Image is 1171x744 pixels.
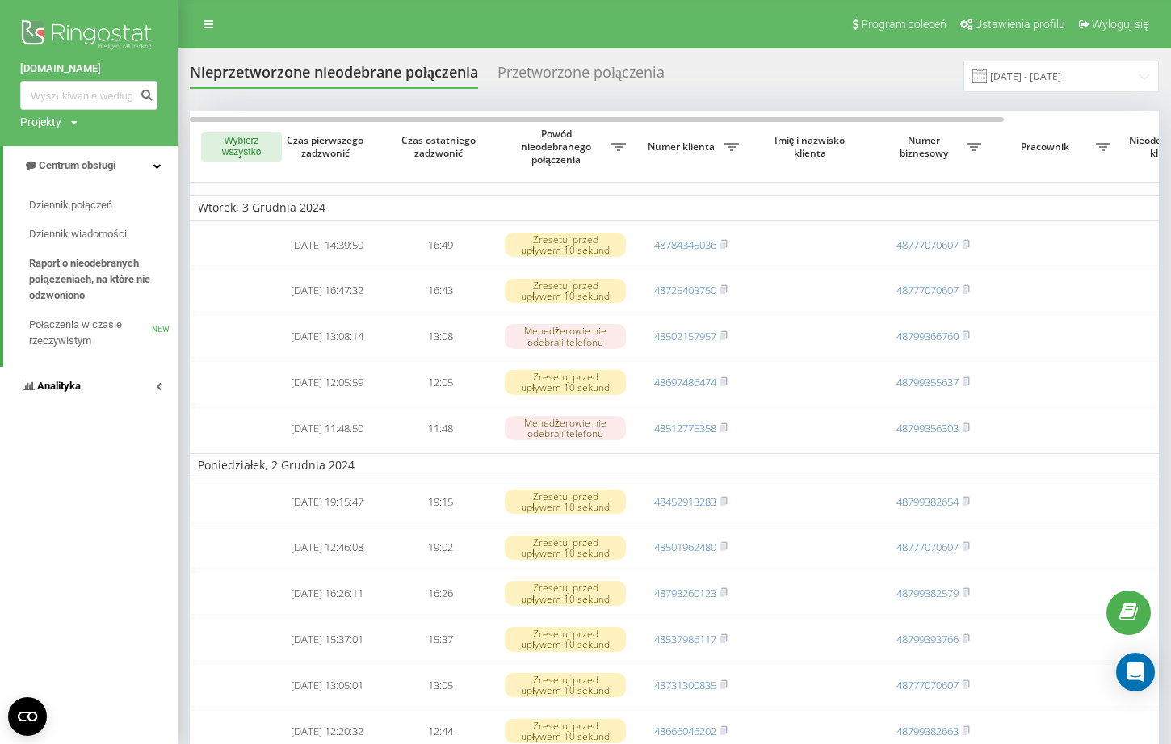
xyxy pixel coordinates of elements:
[505,627,626,651] div: Zresetuj przed upływem 10 sekund
[271,361,384,404] td: [DATE] 12:05:59
[505,490,626,514] div: Zresetuj przed upływem 10 sekund
[3,146,178,185] a: Centrum obsługi
[896,283,959,297] a: 48777070607
[384,526,497,569] td: 19:02
[29,317,152,349] span: Połączenia w czasie rzeczywistym
[20,16,157,57] img: Ringostat logo
[896,586,959,600] a: 48799382579
[654,586,716,600] a: 48793260123
[884,134,967,159] span: Numer biznesowy
[896,421,959,435] a: 48799356303
[642,141,724,153] span: Numer klienta
[190,64,478,89] div: Nieprzetworzone nieodebrane połączenia
[654,421,716,435] a: 48512775358
[283,134,371,159] span: Czas pierwszego zadzwonić
[29,310,178,355] a: Połączenia w czasie rzeczywistymNEW
[896,329,959,343] a: 48799366760
[20,114,61,130] div: Projekty
[896,375,959,389] a: 48799355637
[505,581,626,605] div: Zresetuj przed upływem 10 sekund
[896,678,959,692] a: 48777070607
[29,226,127,242] span: Dziennik wiadomości
[37,380,81,392] span: Analityka
[271,481,384,523] td: [DATE] 19:15:47
[505,233,626,257] div: Zresetuj przed upływem 10 sekund
[384,315,497,358] td: 13:08
[654,237,716,252] a: 48784345036
[505,536,626,560] div: Zresetuj przed upływem 10 sekund
[271,315,384,358] td: [DATE] 13:08:14
[384,269,497,312] td: 16:43
[505,416,626,440] div: Menedżerowie nie odebrali telefonu
[397,134,484,159] span: Czas ostatniego zadzwonić
[271,224,384,267] td: [DATE] 14:39:50
[975,18,1065,31] span: Ustawienia profilu
[201,132,282,162] button: Wybierz wszystko
[861,18,946,31] span: Program poleceń
[654,375,716,389] a: 48697486474
[29,191,178,220] a: Dziennik połączeń
[29,249,178,310] a: Raport o nieodebranych połączeniach, na które nie odzwoniono
[271,618,384,661] td: [DATE] 15:37:01
[384,361,497,404] td: 12:05
[654,724,716,738] a: 48666046202
[384,618,497,661] td: 15:37
[1092,18,1149,31] span: Wyloguj się
[997,141,1096,153] span: Pracownik
[20,81,157,110] input: Wyszukiwanie według numeru
[8,697,47,736] button: Open CMP widget
[29,197,112,213] span: Dziennik połączeń
[505,370,626,394] div: Zresetuj przed upływem 10 sekund
[896,724,959,738] a: 48799382663
[29,220,178,249] a: Dziennik wiadomości
[654,678,716,692] a: 48731300835
[896,632,959,646] a: 48799393766
[505,324,626,348] div: Menedżerowie nie odebrali telefonu
[20,61,157,77] a: [DOMAIN_NAME]
[271,572,384,615] td: [DATE] 16:26:11
[384,407,497,450] td: 11:48
[384,481,497,523] td: 19:15
[505,719,626,743] div: Zresetuj przed upływem 10 sekund
[384,664,497,707] td: 13:05
[384,224,497,267] td: 16:49
[271,407,384,450] td: [DATE] 11:48:50
[654,632,716,646] a: 48537986117
[896,494,959,509] a: 48799382654
[896,237,959,252] a: 48777070607
[505,673,626,697] div: Zresetuj przed upływem 10 sekund
[654,283,716,297] a: 48725403750
[896,540,959,554] a: 48777070607
[505,279,626,303] div: Zresetuj przed upływem 10 sekund
[654,329,716,343] a: 48502157957
[654,494,716,509] a: 48452913283
[505,128,611,166] span: Powód nieodebranego połączenia
[271,664,384,707] td: [DATE] 13:05:01
[29,255,170,304] span: Raport o nieodebranych połączeniach, na które nie odzwoniono
[384,572,497,615] td: 16:26
[39,159,115,171] span: Centrum obsługi
[497,64,665,89] div: Przetworzone połączenia
[271,269,384,312] td: [DATE] 16:47:32
[271,526,384,569] td: [DATE] 12:46:08
[654,540,716,554] a: 48501962480
[761,134,863,159] span: Imię i nazwisko klienta
[1116,653,1155,691] div: Open Intercom Messenger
